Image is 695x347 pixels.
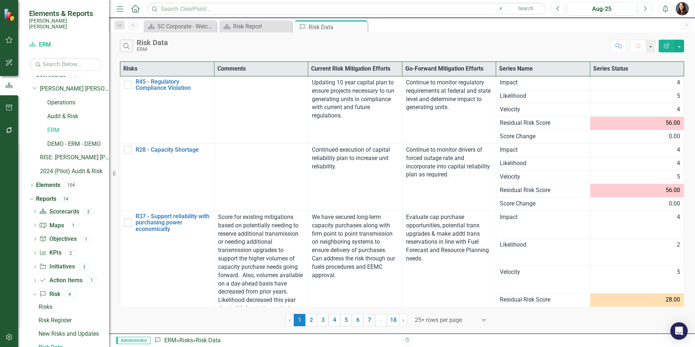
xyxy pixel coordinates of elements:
[363,314,375,326] a: 7
[312,79,394,119] span: Updating 10 year capital plan to ensure projects necessary to run generating units in compliance ...
[500,173,586,181] span: Velocity
[500,105,586,114] span: Velocity
[154,336,397,345] div: » »
[39,317,109,324] div: Risk Register
[64,291,76,298] div: 4
[214,76,308,143] td: Double-Click to Edit
[39,263,75,271] a: Initiatives
[496,238,590,266] td: Double-Click to Edit
[40,153,109,162] a: RISE: [PERSON_NAME] [PERSON_NAME] Recognizing Innovation, Safety and Excellence
[677,79,680,87] span: 4
[47,140,109,148] a: DEMO - ERM - DEMO
[402,76,496,143] td: Double-Click to Edit
[402,316,404,323] span: ›
[496,103,590,116] td: Double-Click to Edit
[36,181,60,190] a: Elements
[496,157,590,170] td: Double-Click to Edit
[221,22,290,31] a: Risk Report
[500,213,586,222] span: Impact
[47,99,109,107] a: Operations
[136,147,210,153] a: R28 - Capacity Shortage
[669,200,680,208] span: 0.00
[500,146,586,154] span: Impact
[590,211,684,238] td: Double-Click to Edit
[496,266,590,294] td: Double-Click to Edit
[145,22,214,31] a: SC Corporate - Welcome to ClearPoint
[500,268,586,276] span: Velocity
[677,159,680,168] span: 4
[65,250,77,256] div: 2
[677,92,680,100] span: 5
[164,337,176,344] a: ERM
[136,79,210,91] a: R45 - Regulatory Compliance Violation
[29,9,102,18] span: Elements & Reports
[86,278,98,284] div: 1
[294,314,305,326] span: 1
[500,159,586,168] span: Likelihood
[406,146,490,178] span: Continue to monitor drivers of forced outage rate and incorporate into capital reliability plan a...
[233,22,290,31] div: Risk Report
[567,2,636,15] button: Aug-25
[147,3,546,15] input: Search ClearPoint...
[590,103,684,116] td: Double-Click to Edit
[496,211,590,238] td: Double-Click to Edit
[669,132,680,141] span: 0.00
[40,167,109,176] a: 2024 (Pilot) Audit & Risk
[677,173,680,181] span: 5
[218,214,303,345] span: Score for existing mitigations based on potentially needing to reserve additional transmission or...
[39,208,79,216] a: Scorecards
[666,119,680,127] span: 56.00
[37,328,109,340] a: New Risks and Updates
[37,315,109,326] a: Risk Register
[677,213,680,222] span: 4
[340,314,352,326] a: 5
[590,170,684,184] td: Double-Click to Edit
[496,76,590,89] td: Double-Click to Edit
[570,5,634,13] div: Aug-25
[37,301,109,313] a: Risks
[590,143,684,157] td: Double-Click to Edit
[39,331,109,337] div: New Risks and Updates
[308,143,402,211] td: Double-Click to Edit
[406,79,491,111] span: Continue to monitor regulatory requirements at federal and state level and determine impact to ge...
[496,170,590,184] td: Double-Click to Edit
[4,8,16,21] img: ClearPoint Strategy
[666,296,680,304] span: 28.00
[40,85,109,93] a: [PERSON_NAME] [PERSON_NAME] CORPORATE Balanced Scorecard
[500,132,586,141] span: Score Change
[500,119,586,127] span: Residual Risk Score
[496,143,590,157] td: Double-Click to Edit
[29,18,102,30] small: [PERSON_NAME] [PERSON_NAME]
[677,105,680,114] span: 4
[402,143,496,211] td: Double-Click to Edit
[500,92,586,100] span: Likelihood
[305,314,317,326] a: 2
[137,47,168,52] div: ERM
[29,41,102,49] a: ERM
[39,290,60,299] a: Risk
[590,157,684,170] td: Double-Click to Edit
[79,264,90,270] div: 3
[64,182,78,188] div: 104
[500,200,586,208] span: Score Change
[47,112,109,121] a: Audit & Risk
[39,276,82,285] a: Action Items
[406,214,489,262] span: Evaluate cap purchase opportunities, potential trans upgrades & make addtl trans reservations in ...
[500,79,586,87] span: Impact
[666,186,680,195] span: 56.00
[590,89,684,103] td: Double-Click to Edit
[80,236,92,242] div: 1
[60,196,72,202] div: 14
[518,5,534,11] span: Search
[136,213,210,232] a: R37 - Support reliability with purchasing power economically
[47,126,109,135] a: ERM
[308,76,402,143] td: Double-Click to Edit
[179,337,193,344] a: Risks
[39,304,109,310] div: Risks
[496,89,590,103] td: Double-Click to Edit
[29,58,102,71] input: Search Below...
[120,143,214,211] td: Double-Click to Edit Right Click for Context Menu
[500,241,586,249] span: Likelihood
[120,76,214,143] td: Double-Click to Edit Right Click for Context Menu
[309,23,366,32] div: Risk Data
